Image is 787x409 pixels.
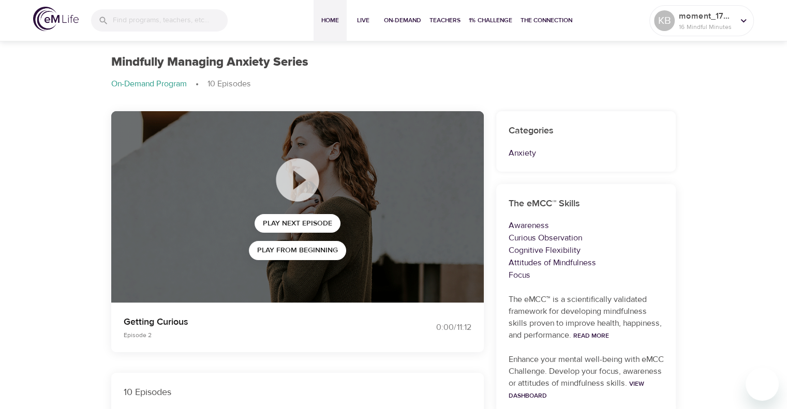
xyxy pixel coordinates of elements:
[509,232,664,244] p: Curious Observation
[509,294,664,341] p: The eMCC™ is a scientifically validated framework for developing mindfulness skills proven to imp...
[351,15,376,26] span: Live
[257,244,338,257] span: Play from beginning
[509,380,644,400] a: View Dashboard
[654,10,675,31] div: KB
[207,78,251,90] p: 10 Episodes
[124,385,471,399] p: 10 Episodes
[111,55,308,70] h1: Mindfully Managing Anxiety Series
[509,269,664,281] p: Focus
[124,330,381,340] p: Episode 2
[263,217,332,230] span: Play Next Episode
[509,256,664,269] p: Attitudes of Mindfulness
[509,244,664,256] p: Cognitive Flexibility
[429,15,461,26] span: Teachers
[746,368,779,401] iframe: Button to launch messaging window
[33,7,79,31] img: logo
[318,15,343,26] span: Home
[111,78,187,90] p: On-Demand Program
[469,15,512,26] span: 1% Challenge
[679,10,734,22] p: moment_1758633491
[249,241,346,260] button: Play from beginning
[113,9,228,32] input: Find programs, teachers, etc...
[509,147,664,159] p: Anxiety
[679,22,734,32] p: 16 Mindful Minutes
[509,124,664,139] h6: Categories
[255,214,340,233] button: Play Next Episode
[124,315,381,329] p: Getting Curious
[509,219,664,232] p: Awareness
[509,354,664,401] p: Enhance your mental well-being with eMCC Challenge. Develop your focus, awareness or attitudes of...
[394,322,471,334] div: 0:00 / 11:12
[384,15,421,26] span: On-Demand
[509,196,664,211] h6: The eMCC™ Skills
[111,78,676,90] nav: breadcrumb
[573,331,609,340] a: Read More
[521,15,572,26] span: The Connection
